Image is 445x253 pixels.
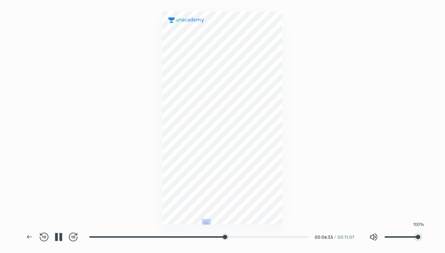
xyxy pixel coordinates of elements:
span: 100% [413,222,425,227]
img: wMgqJGBwKWe8AAAAABJRU5ErkJggg== [202,219,211,228]
img: logo.2a7e12a2.svg [168,17,204,23]
div: 00:06:55 [315,235,333,239]
div: / [334,235,336,239]
div: 00:11:07 [338,235,358,239]
span: styled slider [416,235,420,239]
